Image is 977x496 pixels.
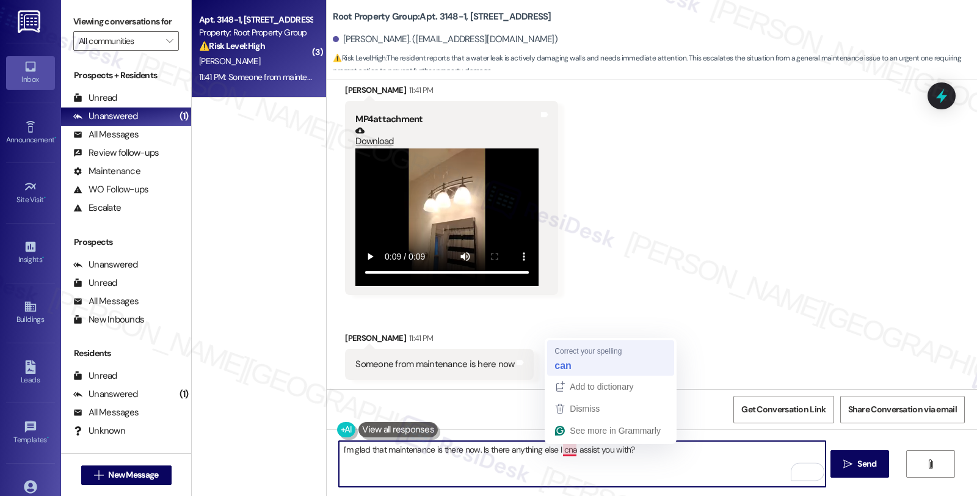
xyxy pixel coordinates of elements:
[199,26,312,39] div: Property: Root Property Group
[333,52,977,78] span: : The resident reports that a water leak is actively damaging walls and needs immediate attention...
[73,183,148,196] div: WO Follow-ups
[73,128,139,141] div: All Messages
[44,194,46,202] span: •
[345,332,534,349] div: [PERSON_NAME]
[345,84,558,101] div: [PERSON_NAME]
[73,313,144,326] div: New Inbounds
[73,258,138,271] div: Unanswered
[406,332,434,345] div: 11:41 PM
[6,177,55,210] a: Site Visit •
[199,40,265,51] strong: ⚠️ Risk Level: High
[355,113,423,125] b: MP4 attachment
[73,147,159,159] div: Review follow-ups
[199,56,260,67] span: [PERSON_NAME]
[73,277,117,290] div: Unread
[73,202,121,214] div: Escalate
[848,403,957,416] span: Share Conversation via email
[355,358,514,371] div: Someone from maintenance is here now
[94,470,103,480] i: 
[61,347,191,360] div: Residents
[840,396,965,423] button: Share Conversation via email
[333,53,385,63] strong: ⚠️ Risk Level: High
[6,56,55,89] a: Inbox
[176,385,192,404] div: (1)
[42,253,44,262] span: •
[47,434,49,442] span: •
[73,295,139,308] div: All Messages
[73,110,138,123] div: Unanswered
[199,71,372,82] div: 11:41 PM: Someone from maintenance is here now
[355,126,539,147] a: Download
[73,12,179,31] label: Viewing conversations for
[73,370,117,382] div: Unread
[166,36,173,46] i: 
[81,465,172,485] button: New Message
[6,357,55,390] a: Leads
[61,236,191,249] div: Prospects
[857,458,876,470] span: Send
[333,10,551,23] b: Root Property Group: Apt. 3148-1, [STREET_ADDRESS]
[73,92,117,104] div: Unread
[339,441,825,487] textarea: To enrich screen reader interactions, please activate Accessibility in Grammarly extension settings
[73,388,138,401] div: Unanswered
[61,69,191,82] div: Prospects + Residents
[73,406,139,419] div: All Messages
[830,450,890,478] button: Send
[73,425,125,437] div: Unknown
[6,296,55,329] a: Buildings
[406,84,434,97] div: 11:41 PM
[6,417,55,450] a: Templates •
[18,10,43,33] img: ResiDesk Logo
[73,165,140,178] div: Maintenance
[843,459,852,469] i: 
[54,134,56,142] span: •
[733,396,834,423] button: Get Conversation Link
[741,403,826,416] span: Get Conversation Link
[6,236,55,269] a: Insights •
[333,33,558,46] div: [PERSON_NAME]. ([EMAIL_ADDRESS][DOMAIN_NAME])
[926,459,935,469] i: 
[108,469,158,481] span: New Message
[176,107,192,126] div: (1)
[199,13,312,26] div: Apt. 3148-1, [STREET_ADDRESS]
[79,31,159,51] input: All communities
